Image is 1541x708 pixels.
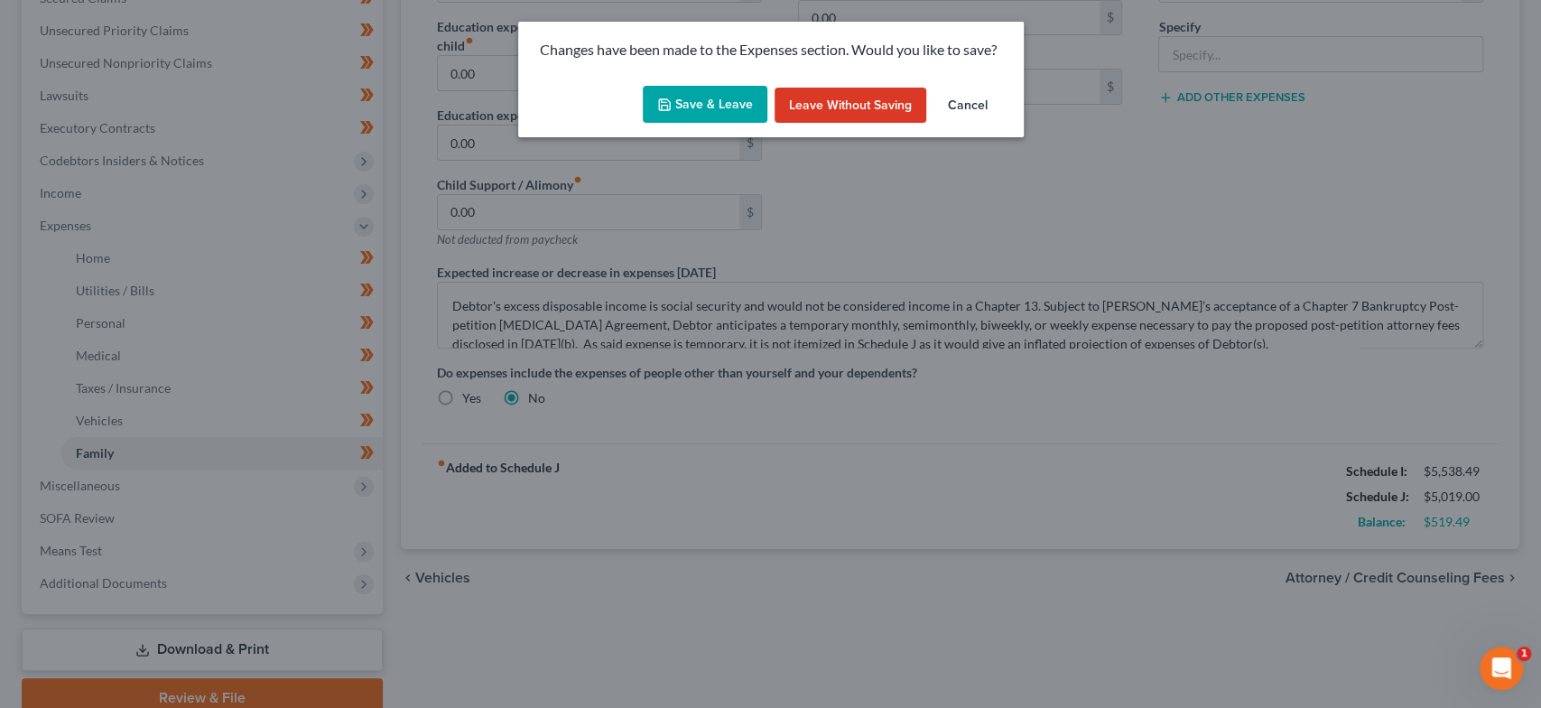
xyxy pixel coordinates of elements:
button: Cancel [933,88,1002,124]
button: Save & Leave [643,86,767,124]
span: 1 [1517,647,1531,661]
button: Leave without Saving [775,88,926,124]
p: Changes have been made to the Expenses section. Would you like to save? [540,40,1002,61]
iframe: Intercom live chat [1480,647,1523,690]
